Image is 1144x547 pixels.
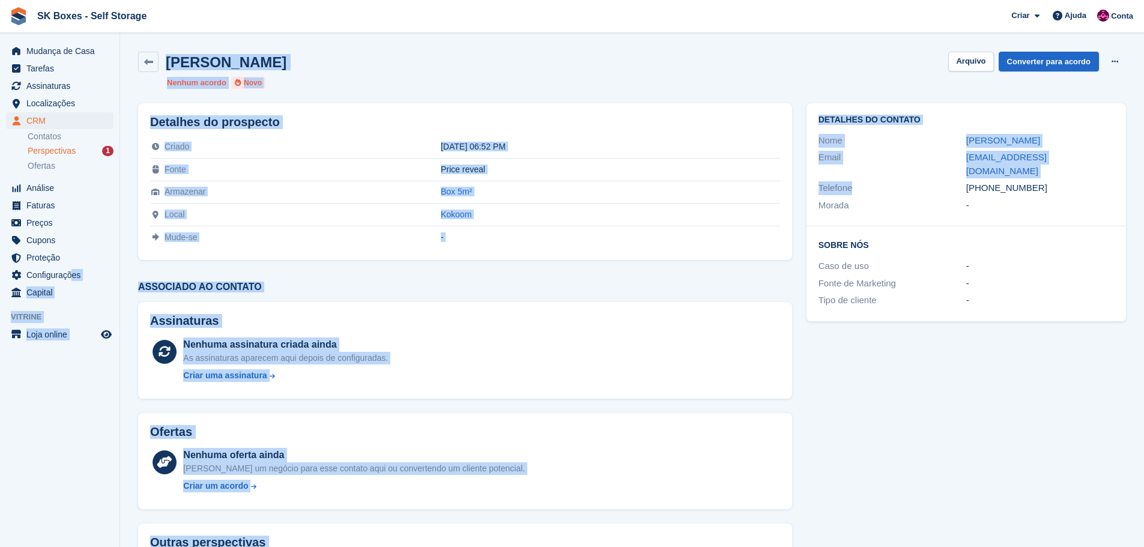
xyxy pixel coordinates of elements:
span: Vitrine [11,311,120,323]
div: [PERSON_NAME] um negócio para esse contato aqui ou convertendo um cliente potencial. [183,462,525,475]
a: Converter para acordo [999,52,1099,71]
div: [PHONE_NUMBER] [966,181,1114,195]
span: Criado [165,142,189,151]
div: Tipo de cliente [819,294,966,307]
a: SK Boxes - Self Storage [32,6,151,26]
a: menu [6,180,113,196]
a: menu [6,197,113,214]
span: Cupons [26,232,98,249]
span: Proteção [26,249,98,266]
div: - [966,277,1114,291]
a: Criar uma assinatura [183,369,388,382]
div: - [441,232,780,242]
h2: Assinaturas [150,314,780,328]
img: stora-icon-8386f47178a22dfd0bd8f6a31ec36ba5ce8667c1dd55bd0f319d3a0aa187defe.svg [10,7,28,25]
div: - [966,259,1114,273]
div: Fonte de Marketing [819,277,966,291]
span: Localizações [26,95,98,112]
span: Capital [26,284,98,301]
span: Armazenar [165,187,205,196]
span: Criar [1011,10,1029,22]
div: Criar uma assinatura [183,369,267,382]
a: menu [6,77,113,94]
img: Joana Alegria [1097,10,1109,22]
li: Novo [231,77,265,89]
a: Box 5m² [441,187,472,196]
h2: [PERSON_NAME] [166,54,286,70]
a: Contatos [28,131,113,142]
span: Fonte [165,165,186,174]
a: Ofertas [28,160,113,172]
span: Perspectivas [28,145,76,157]
span: Assinaturas [26,77,98,94]
div: 1 [102,146,113,156]
span: Configurações [26,267,98,283]
h2: Ofertas [150,425,192,439]
a: menu [6,214,113,231]
span: Conta [1111,10,1133,22]
a: menu [6,43,113,59]
a: [EMAIL_ADDRESS][DOMAIN_NAME] [966,152,1047,176]
span: Ofertas [28,160,55,172]
span: Mude-se [165,232,197,242]
a: Loja de pré-visualização [99,327,113,342]
span: Mudança de Casa [26,43,98,59]
div: Nome [819,134,966,148]
span: Análise [26,180,98,196]
span: Preços [26,214,98,231]
a: menu [6,232,113,249]
a: Kokoom [441,210,471,219]
a: Criar um acordo [183,480,525,492]
a: menu [6,112,113,129]
div: Telefone [819,181,966,195]
a: menu [6,249,113,266]
a: [PERSON_NAME] [966,135,1040,145]
span: CRM [26,112,98,129]
h3: Associado ao contato [138,282,792,292]
div: Criar um acordo [183,480,248,492]
h2: Sobre Nós [819,238,1114,250]
h2: Detalhes do contato [819,115,1114,125]
span: Local [165,210,184,219]
a: menu [6,284,113,301]
div: Email [819,151,966,178]
button: Arquivo [948,52,993,71]
li: Nenhum acordo [167,77,226,89]
div: - [966,199,1114,213]
div: Nenhuma oferta ainda [183,448,525,462]
a: Perspectivas 1 [28,145,113,157]
h2: Detalhes do prospecto [150,115,780,129]
a: menu [6,267,113,283]
div: Caso de uso [819,259,966,273]
span: Ajuda [1065,10,1086,22]
div: - [966,294,1114,307]
span: Tarefas [26,60,98,77]
a: menu [6,95,113,112]
div: Morada [819,199,966,213]
div: Price reveal [441,165,780,174]
span: Faturas [26,197,98,214]
div: [DATE] 06:52 PM [441,142,780,151]
span: Loja online [26,326,98,343]
a: menu [6,60,113,77]
div: As assinaturas aparecem aqui depois de configuradas. [183,352,388,364]
a: menu [6,326,113,343]
div: Nenhuma assinatura criada ainda [183,337,388,352]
